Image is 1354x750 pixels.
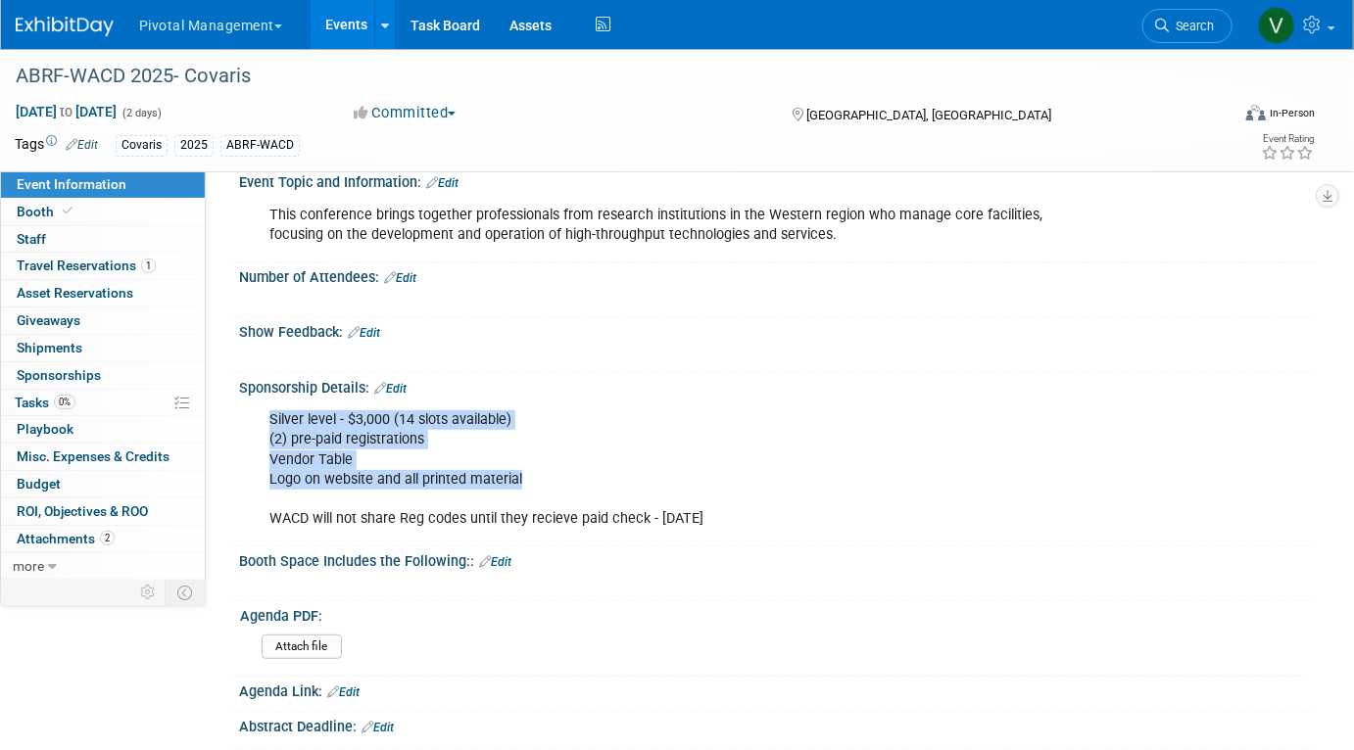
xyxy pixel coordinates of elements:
[1,390,205,416] a: Tasks0%
[17,176,126,192] span: Event Information
[1246,105,1266,120] img: Format-Inperson.png
[17,367,101,383] span: Sponsorships
[15,134,98,157] td: Tags
[807,108,1052,122] span: [GEOGRAPHIC_DATA], [GEOGRAPHIC_DATA]
[174,135,214,156] div: 2025
[384,271,416,285] a: Edit
[121,107,162,119] span: (2 days)
[220,135,300,156] div: ABRF-WACD
[256,400,1106,538] div: Silver level - $3,000 (14 slots available) (2) pre-paid registrations Vendor Table Logo on websit...
[54,395,75,409] span: 0%
[240,601,1306,626] div: Agenda PDF:
[100,531,115,545] span: 2
[16,17,114,36] img: ExhibitDay
[1,199,205,225] a: Booth
[1,444,205,470] a: Misc. Expenses & Credits
[1258,7,1295,44] img: Valerie Weld
[347,103,463,123] button: Committed
[17,258,156,273] span: Travel Reservations
[1,280,205,306] a: Asset Reservations
[1,171,205,198] a: Event Information
[166,580,206,605] td: Toggle Event Tabs
[1261,134,1314,144] div: Event Rating
[348,326,380,340] a: Edit
[362,721,394,734] a: Edit
[1,471,205,497] a: Budget
[239,317,1315,343] div: Show Feedback:
[1142,9,1233,43] a: Search
[239,677,1315,702] div: Agenda Link:
[17,503,148,519] span: ROI, Objectives & ROO
[15,103,118,120] span: [DATE] [DATE]
[9,59,1204,94] div: ABRF-WACD 2025- Covaris
[17,285,133,301] span: Asset Reservations
[17,231,46,247] span: Staff
[63,206,73,216] i: Booth reservation complete
[1,253,205,279] a: Travel Reservations1
[1,362,205,389] a: Sponsorships
[141,258,156,273] span: 1
[116,135,168,156] div: Covaris
[17,340,82,355] span: Shipments
[17,476,61,492] span: Budget
[1,335,205,361] a: Shipments
[1123,102,1315,131] div: Event Format
[1,498,205,525] a: ROI, Objectives & ROO
[15,395,75,410] span: Tasks
[256,196,1106,255] div: This conference brings together professionals from research institutions in the Western region wh...
[426,176,459,190] a: Edit
[239,712,1315,737] div: Abstract Deadline:
[17,312,80,328] span: Giveaways
[239,167,1315,193] div: Event Topic and Information:
[327,685,360,699] a: Edit
[66,138,98,152] a: Edit
[1169,19,1214,33] span: Search
[17,421,73,437] span: Playbook
[13,558,44,574] span: more
[479,555,511,569] a: Edit
[17,531,115,546] span: Attachments
[1,553,205,580] a: more
[1,526,205,552] a: Attachments2
[17,448,169,464] span: Misc. Expenses & Credits
[239,546,1315,572] div: Booth Space Includes the Following::
[374,382,407,396] a: Edit
[1,307,205,334] a: Giveaways
[239,262,1315,288] div: Number of Attendees:
[17,204,76,219] span: Booth
[57,104,75,119] span: to
[1,226,205,253] a: Staff
[131,580,166,605] td: Personalize Event Tab Strip
[1269,106,1315,120] div: In-Person
[1,416,205,443] a: Playbook
[239,373,1315,398] div: Sponsorship Details:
